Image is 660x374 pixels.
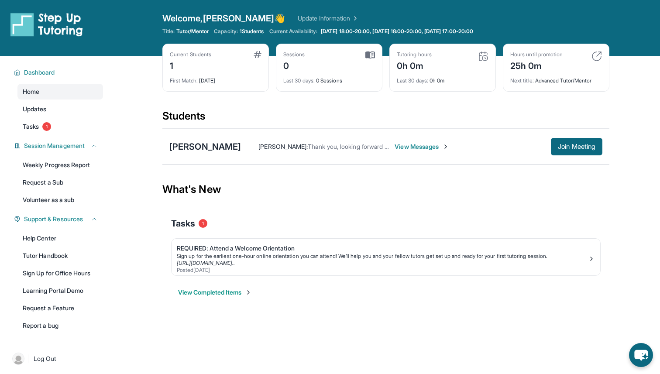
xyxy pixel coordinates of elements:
img: card [254,51,261,58]
a: Updates [17,101,103,117]
div: [DATE] [170,72,261,84]
button: Dashboard [21,68,98,77]
div: 0h 0m [397,72,488,84]
span: Next title : [510,77,534,84]
div: Sign up for the earliest one-hour online orientation you can attend! We’ll help you and your fell... [177,253,588,260]
img: card [478,51,488,62]
img: card [365,51,375,59]
span: Tasks [23,122,39,131]
span: Updates [23,105,47,113]
span: Tasks [171,217,195,230]
div: Students [162,109,609,128]
img: logo [10,12,83,37]
span: 1 [199,219,207,228]
span: Home [23,87,39,96]
div: Posted [DATE] [177,267,588,274]
div: 1 [170,58,211,72]
button: Session Management [21,141,98,150]
a: Help Center [17,230,103,246]
div: Current Students [170,51,211,58]
span: [DATE] 18:00-20:00, [DATE] 18:00-20:00, [DATE] 17:00-20:00 [321,28,473,35]
div: What's New [162,170,609,209]
div: Sessions [283,51,305,58]
span: Join Meeting [558,144,595,149]
button: chat-button [629,343,653,367]
button: View Completed Items [178,288,252,297]
a: Sign Up for Office Hours [17,265,103,281]
a: Update Information [298,14,359,23]
a: Request a Sub [17,175,103,190]
span: Current Availability: [269,28,317,35]
span: Last 30 days : [397,77,428,84]
a: [DATE] 18:00-20:00, [DATE] 18:00-20:00, [DATE] 17:00-20:00 [319,28,475,35]
span: Title: [162,28,175,35]
span: 1 Students [240,28,264,35]
img: Chevron Right [350,14,359,23]
div: Advanced Tutor/Mentor [510,72,602,84]
span: Support & Resources [24,215,83,223]
div: 25h 0m [510,58,563,72]
span: Tutor/Mentor [176,28,209,35]
div: Tutoring hours [397,51,432,58]
a: Report a bug [17,318,103,333]
img: user-img [12,353,24,365]
a: Volunteer as a sub [17,192,103,208]
div: REQUIRED: Attend a Welcome Orientation [177,244,588,253]
button: Join Meeting [551,138,602,155]
div: Hours until promotion [510,51,563,58]
span: Log Out [34,354,56,363]
img: Chevron-Right [442,143,449,150]
span: [PERSON_NAME] : [258,143,308,150]
div: 0h 0m [397,58,432,72]
button: Support & Resources [21,215,98,223]
a: REQUIRED: Attend a Welcome OrientationSign up for the earliest one-hour online orientation you ca... [172,239,600,275]
div: [PERSON_NAME] [169,141,241,153]
span: Dashboard [24,68,55,77]
span: Thank you, looking forward to meeting you and [PERSON_NAME] [DATE]! [308,143,510,150]
span: Welcome, [PERSON_NAME] 👋 [162,12,285,24]
span: Session Management [24,141,85,150]
a: Learning Portal Demo [17,283,103,299]
span: First Match : [170,77,198,84]
div: 0 Sessions [283,72,375,84]
a: [URL][DOMAIN_NAME].. [177,260,235,266]
span: View Messages [395,142,449,151]
a: Tutor Handbook [17,248,103,264]
span: | [28,353,30,364]
a: Request a Feature [17,300,103,316]
a: Home [17,84,103,100]
a: Tasks1 [17,119,103,134]
span: Last 30 days : [283,77,315,84]
img: card [591,51,602,62]
span: Capacity: [214,28,238,35]
a: |Log Out [9,349,103,368]
a: Weekly Progress Report [17,157,103,173]
div: 0 [283,58,305,72]
span: 1 [42,122,51,131]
